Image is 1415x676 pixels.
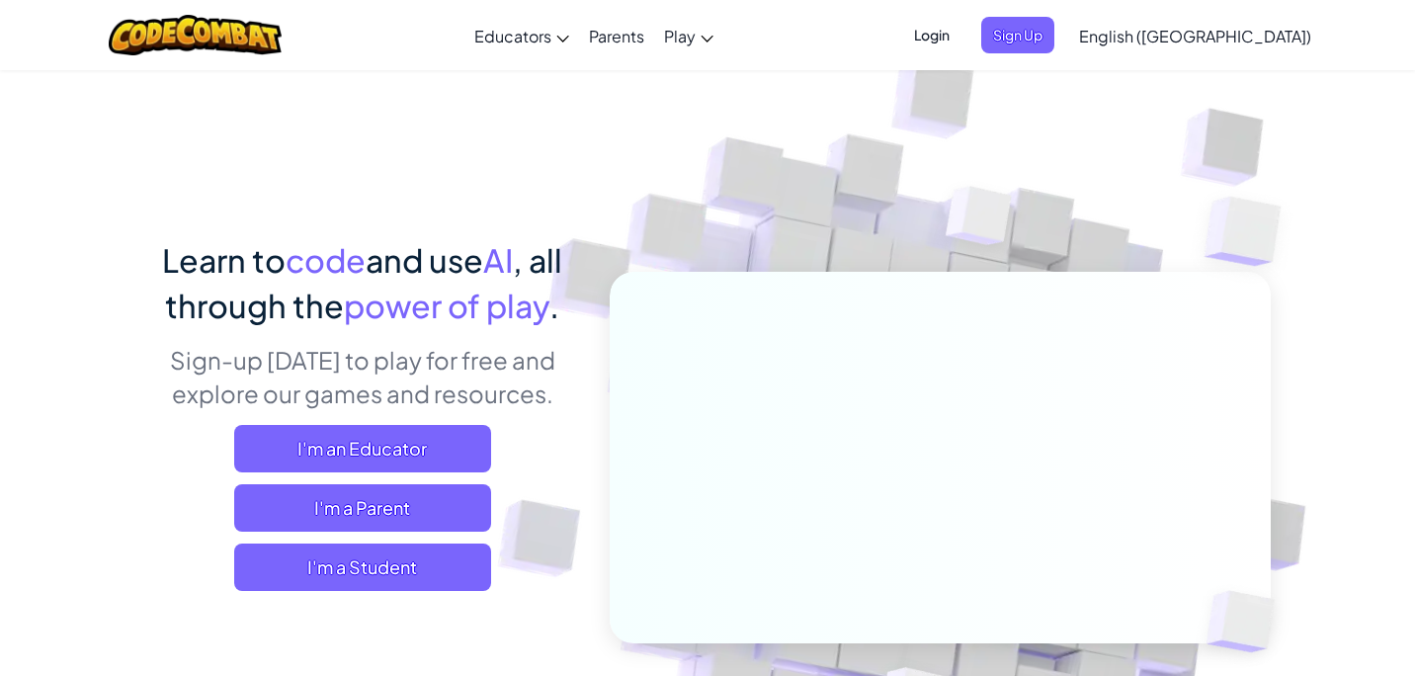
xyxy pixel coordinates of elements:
[549,286,559,325] span: .
[909,147,1051,295] img: Overlap cubes
[1069,9,1321,62] a: English ([GEOGRAPHIC_DATA])
[579,9,654,62] a: Parents
[902,17,961,53] button: Login
[344,286,549,325] span: power of play
[981,17,1054,53] button: Sign Up
[1165,148,1336,315] img: Overlap cubes
[109,15,282,55] img: CodeCombat logo
[366,240,483,280] span: and use
[234,544,491,591] button: I'm a Student
[483,240,513,280] span: AI
[654,9,723,62] a: Play
[234,484,491,532] a: I'm a Parent
[162,240,286,280] span: Learn to
[286,240,366,280] span: code
[144,343,580,410] p: Sign-up [DATE] to play for free and explore our games and resources.
[1079,26,1311,46] span: English ([GEOGRAPHIC_DATA])
[664,26,696,46] span: Play
[474,26,551,46] span: Educators
[234,425,491,472] a: I'm an Educator
[464,9,579,62] a: Educators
